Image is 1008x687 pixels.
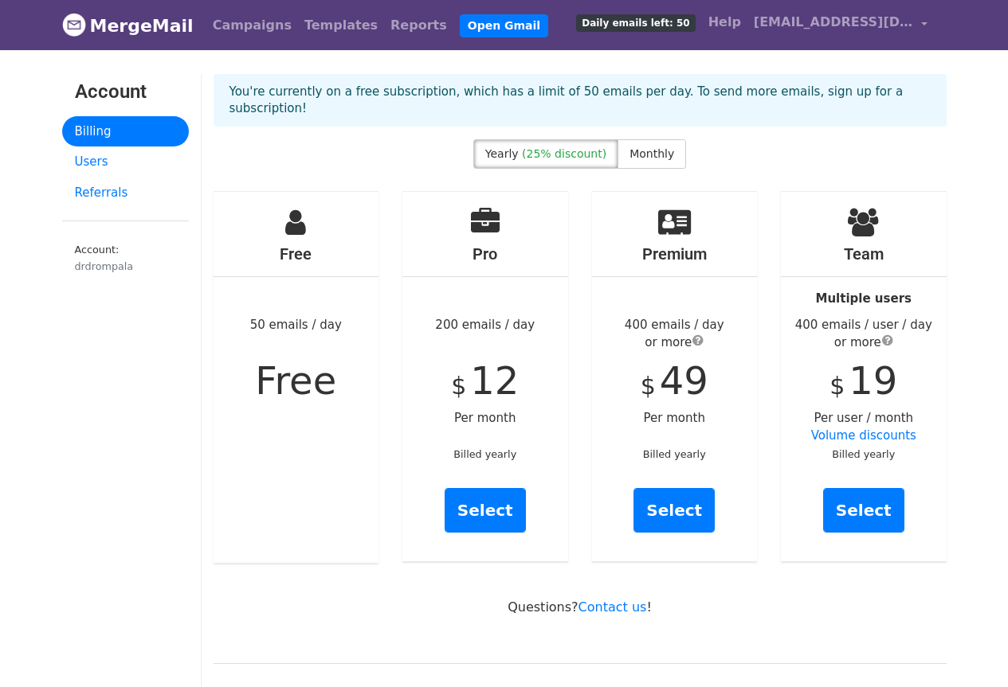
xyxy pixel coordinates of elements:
span: Free [255,358,336,403]
h4: Pro [402,244,568,263]
p: You're currently on a free subscription, which has a limit of 50 emails per day. To send more ema... [229,84,931,117]
a: Daily emails left: 50 [570,6,701,38]
span: 19 [849,358,897,403]
span: $ [641,372,656,400]
span: $ [451,372,466,400]
a: Open Gmail [460,14,548,37]
small: Billed yearly [832,448,895,460]
a: Select [445,488,526,533]
a: Volume discounts [811,428,916,443]
h4: Team [781,244,947,263]
h4: Premium [592,244,758,263]
span: (25% discount) [522,147,606,160]
a: Campaigns [206,10,298,41]
a: Contact us [579,599,647,615]
span: [EMAIL_ADDRESS][DOMAIN_NAME] [754,13,913,32]
div: 400 emails / user / day or more [781,316,947,352]
small: Billed yearly [453,448,516,460]
div: 50 emails / day [214,192,379,563]
a: Select [823,488,904,533]
small: Account: [75,244,176,274]
small: Billed yearly [643,448,706,460]
div: Per user / month [781,192,947,561]
h3: Account [75,80,176,103]
a: Users [62,146,189,178]
a: Select [633,488,715,533]
a: Reports [384,10,453,41]
span: Yearly [485,147,519,160]
div: Per month [592,192,758,561]
span: $ [830,372,845,400]
div: 200 emails / day Per month [402,192,568,561]
span: Daily emails left: 50 [576,14,695,32]
a: Billing [62,116,189,147]
a: [EMAIL_ADDRESS][DOMAIN_NAME] [747,6,934,44]
img: MergeMail logo [62,13,86,37]
a: Templates [298,10,384,41]
span: Monthly [630,147,674,160]
span: 49 [660,358,708,403]
div: 400 emails / day or more [592,316,758,352]
p: Questions? ! [214,599,947,615]
a: MergeMail [62,9,194,42]
a: Referrals [62,178,189,209]
strong: Multiple users [816,291,912,306]
span: 12 [470,358,519,403]
h4: Free [214,244,379,263]
div: drdrompala [75,259,176,274]
a: Help [702,6,747,38]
